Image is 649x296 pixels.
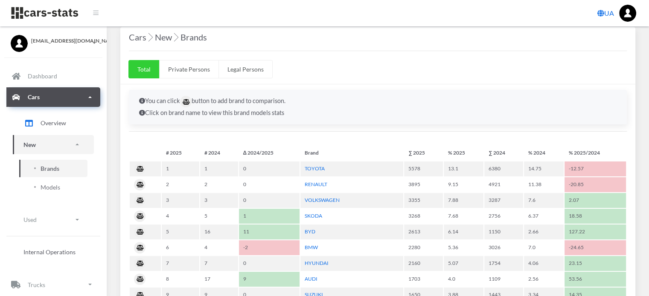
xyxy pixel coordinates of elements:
a: Cars [6,87,100,107]
a: Overview [13,112,94,134]
td: 16 [200,224,238,239]
td: 2160 [404,256,443,271]
td: -12.57 [565,161,626,176]
td: 0 [239,177,300,192]
td: 5 [200,209,238,224]
th: Brand [300,146,404,161]
a: Brands [19,160,87,177]
a: TOYOTA [305,165,325,172]
td: 6.14 [444,224,483,239]
th: ∑ 2025 [404,146,443,161]
span: [EMAIL_ADDRESS][DOMAIN_NAME] [31,37,96,45]
td: 9 [239,272,300,287]
td: 5.36 [444,240,483,255]
td: 13.1 [444,161,483,176]
td: 9.15 [444,177,483,192]
a: Legal Persons [218,60,273,78]
a: Internal Operations [13,243,94,261]
img: ... [619,5,636,22]
span: Brands [41,164,59,173]
td: 3355 [404,193,443,208]
td: 3 [162,193,199,208]
td: 3 [200,193,238,208]
td: 0 [239,256,300,271]
th: # 2024 [200,146,238,161]
span: Models [41,183,60,192]
div: You can click button to add brand to comparison. Click on brand name to view this brand models stats [129,90,627,124]
th: % 2024 [524,146,564,161]
td: 2.66 [524,224,564,239]
a: AUDI [305,276,317,282]
p: Trucks [28,279,45,290]
td: 6.37 [524,209,564,224]
td: 0 [239,161,300,176]
td: 5.07 [444,256,483,271]
td: 1703 [404,272,443,287]
td: 18.58 [565,209,626,224]
td: 7 [162,256,199,271]
td: 11.38 [524,177,564,192]
th: ∑ 2024 [484,146,523,161]
td: 53.56 [565,272,626,287]
a: Private Persons [159,60,219,78]
a: Trucks [6,275,100,294]
td: 127.22 [565,224,626,239]
a: Total [128,60,160,78]
td: 1 [162,161,199,176]
td: 4.06 [524,256,564,271]
td: 7.0 [524,240,564,255]
td: -24.65 [565,240,626,255]
td: -2 [239,240,300,255]
a: Models [19,178,87,196]
td: 3026 [484,240,523,255]
td: 2 [200,177,238,192]
td: 3895 [404,177,443,192]
td: 7.88 [444,193,483,208]
td: 1109 [484,272,523,287]
td: 7 [200,256,238,271]
td: 1754 [484,256,523,271]
p: New [23,139,36,150]
td: 0 [239,193,300,208]
p: Cars [28,92,40,102]
a: UA [594,5,617,22]
td: 4 [162,209,199,224]
td: -20.85 [565,177,626,192]
td: 2756 [484,209,523,224]
td: 6380 [484,161,523,176]
td: 4.0 [444,272,483,287]
td: 5578 [404,161,443,176]
td: 17 [200,272,238,287]
td: 2613 [404,224,443,239]
a: HYUNDAI [305,260,329,266]
td: 23.15 [565,256,626,271]
th: # 2025 [162,146,199,161]
h4: Cars New Brands [129,30,627,44]
td: 7.68 [444,209,483,224]
td: 1 [239,209,300,224]
td: 14.75 [524,161,564,176]
th: % 2025 [444,146,483,161]
a: RENAULT [305,181,327,187]
td: 8 [162,272,199,287]
td: 1 [200,161,238,176]
td: 5 [162,224,199,239]
td: 2.56 [524,272,564,287]
p: Dashboard [28,71,57,81]
td: 2.07 [565,193,626,208]
a: Dashboard [6,66,100,86]
a: VOLKSWAGEN [305,197,340,203]
td: 3287 [484,193,523,208]
td: 6 [162,240,199,255]
td: 4921 [484,177,523,192]
td: 3268 [404,209,443,224]
a: [EMAIL_ADDRESS][DOMAIN_NAME] [11,35,96,45]
td: 2280 [404,240,443,255]
img: navbar brand [11,6,79,20]
td: 4 [200,240,238,255]
a: Used [13,210,94,229]
th: % 2025/2024 [565,146,626,161]
a: BMW [305,244,318,250]
a: BYD [305,228,315,235]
